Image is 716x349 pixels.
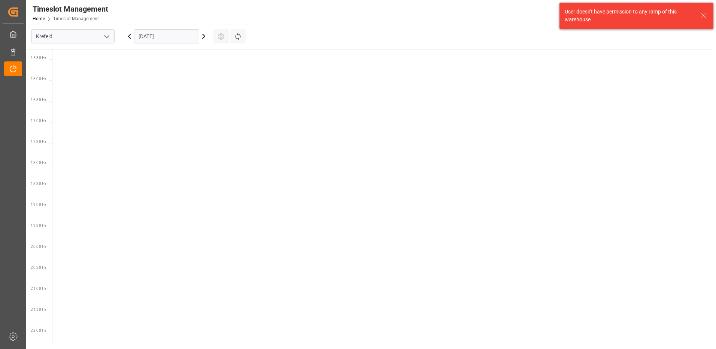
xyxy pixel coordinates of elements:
[31,265,46,270] span: 20:30 Hr
[31,203,46,207] span: 19:00 Hr
[31,224,46,228] span: 19:30 Hr
[31,307,46,312] span: 21:30 Hr
[134,29,199,43] input: DD.MM.YYYY
[31,119,46,123] span: 17:00 Hr
[31,29,115,43] input: Type to search/select
[33,3,108,15] div: Timeslot Management
[31,56,46,60] span: 15:30 Hr
[565,8,694,24] div: User doesn't have permission to any ramp of this warehouse
[31,140,46,144] span: 17:30 Hr
[31,77,46,81] span: 16:00 Hr
[31,161,46,165] span: 18:00 Hr
[101,31,112,42] button: open menu
[31,328,46,333] span: 22:00 Hr
[31,98,46,102] span: 16:30 Hr
[31,182,46,186] span: 18:30 Hr
[33,16,45,21] a: Home
[31,286,46,291] span: 21:00 Hr
[31,245,46,249] span: 20:00 Hr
